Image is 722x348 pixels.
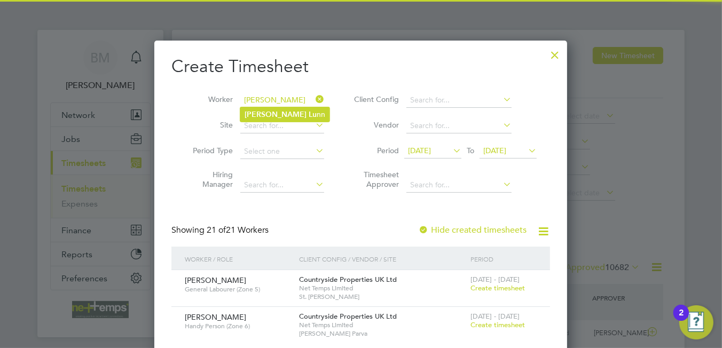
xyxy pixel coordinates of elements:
[679,305,713,339] button: Open Resource Center, 2 new notifications
[406,93,512,108] input: Search for...
[240,93,324,108] input: Search for...
[309,110,317,119] b: Lu
[470,283,525,292] span: Create timesheet
[207,225,269,235] span: 21 Workers
[185,170,233,189] label: Hiring Manager
[296,247,468,271] div: Client Config / Vendor / Site
[185,94,233,104] label: Worker
[464,144,477,157] span: To
[299,329,465,338] span: [PERSON_NAME] Parva
[418,225,527,235] label: Hide created timesheets
[351,94,399,104] label: Client Config
[171,225,271,236] div: Showing
[470,320,525,329] span: Create timesheet
[470,275,520,284] span: [DATE] - [DATE]
[483,146,506,155] span: [DATE]
[679,313,684,327] div: 2
[171,56,550,78] h2: Create Timesheet
[185,120,233,130] label: Site
[240,118,324,133] input: Search for...
[299,292,465,301] span: St. [PERSON_NAME]
[207,225,226,235] span: 21 of
[245,110,307,119] b: [PERSON_NAME]
[406,178,512,193] input: Search for...
[185,275,246,285] span: [PERSON_NAME]
[299,312,397,321] span: Countryside Properties UK Ltd
[468,247,539,271] div: Period
[240,107,329,122] li: nn
[185,285,291,294] span: General Labourer (Zone 5)
[406,118,512,133] input: Search for...
[351,170,399,189] label: Timesheet Approver
[185,146,233,155] label: Period Type
[185,312,246,322] span: [PERSON_NAME]
[240,178,324,193] input: Search for...
[299,275,397,284] span: Countryside Properties UK Ltd
[182,247,296,271] div: Worker / Role
[299,321,465,329] span: Net Temps Limited
[351,146,399,155] label: Period
[351,120,399,130] label: Vendor
[240,144,324,159] input: Select one
[408,146,431,155] span: [DATE]
[299,284,465,292] span: Net Temps Limited
[470,312,520,321] span: [DATE] - [DATE]
[185,322,291,330] span: Handy Person (Zone 6)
